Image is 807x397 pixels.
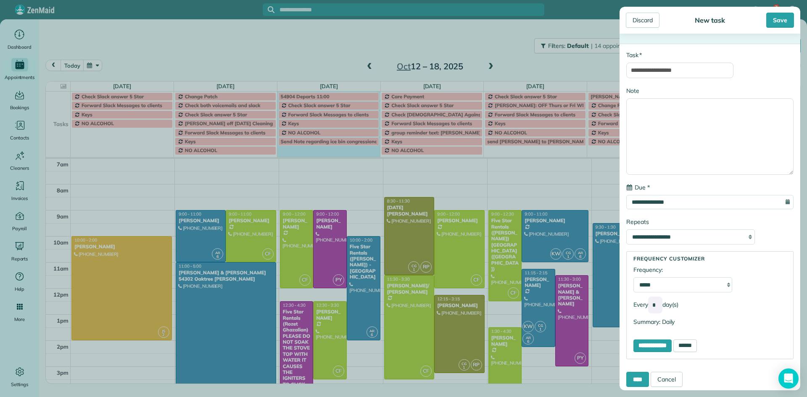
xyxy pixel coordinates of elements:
label: Note [626,87,639,95]
div: New task [692,16,728,24]
span: Summary: Daily [633,318,675,326]
h5: Frequency Customizer [633,256,762,261]
div: Save [766,13,794,28]
label: Due [626,183,650,192]
a: Cancel [651,372,683,387]
div: Open Intercom Messenger [778,368,799,389]
label: Repeats [626,218,794,226]
p: Every day(s) [633,297,762,313]
div: Discard [626,13,659,28]
label: Task [626,51,642,59]
label: Frequency: [633,266,762,274]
